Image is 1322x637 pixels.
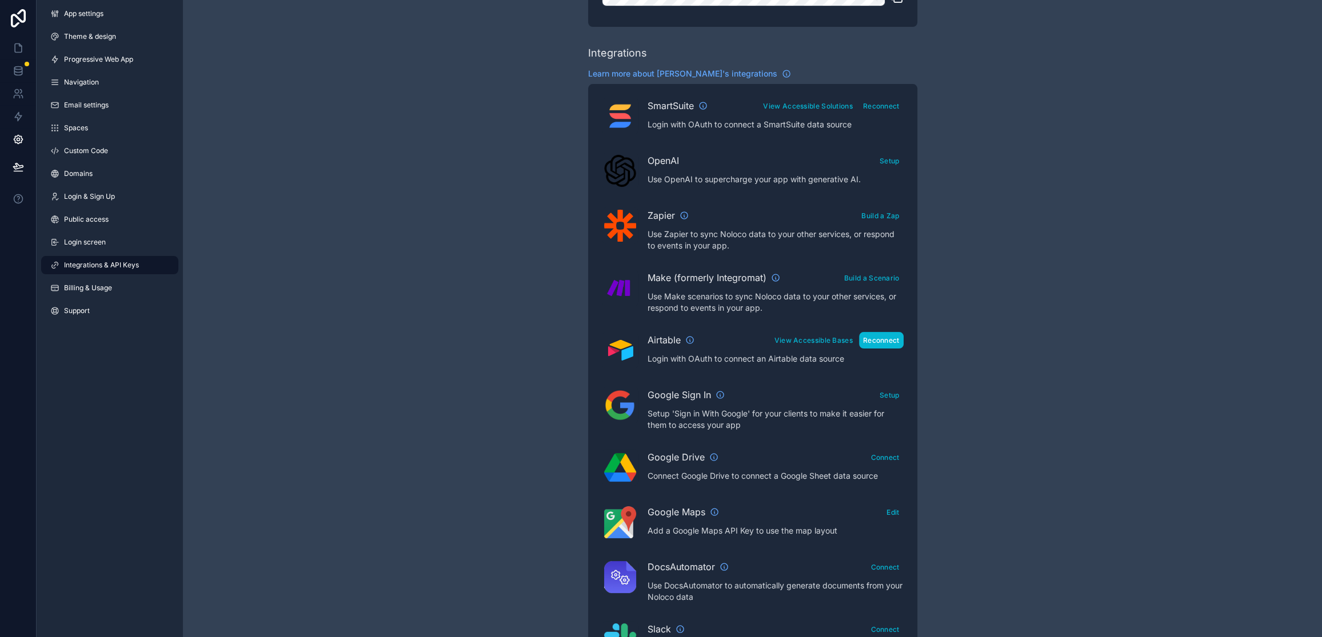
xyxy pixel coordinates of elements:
[648,408,904,431] p: Setup 'Sign in With Google' for your clients to make it easier for them to access your app
[64,123,88,133] span: Spaces
[648,450,705,464] span: Google Drive
[648,333,681,347] span: Airtable
[604,506,636,538] img: Google Maps
[604,340,636,361] img: Airtable
[882,506,903,517] a: Edit
[64,9,103,18] span: App settings
[770,332,856,348] button: View Accessible Bases
[41,233,178,251] a: Login screen
[41,73,178,91] a: Navigation
[857,207,903,224] button: Build a Zap
[64,55,133,64] span: Progressive Web App
[41,5,178,23] a: App settings
[859,332,904,348] button: Reconnect
[41,302,178,320] a: Support
[41,50,178,69] a: Progressive Web App
[41,142,178,160] a: Custom Code
[64,78,99,87] span: Navigation
[648,154,679,167] span: OpenAI
[588,45,647,61] div: Integrations
[41,187,178,206] a: Login & Sign Up
[41,279,178,297] a: Billing & Usage
[604,155,636,187] img: OpenAI
[770,334,856,345] a: View Accessible Bases
[866,623,903,634] a: Connect
[588,68,791,79] a: Learn more about [PERSON_NAME]'s integrations
[648,388,711,402] span: Google Sign In
[648,119,904,130] p: Login with OAuth to connect a SmartSuite data source
[882,504,903,520] button: Edit
[41,27,178,46] a: Theme & design
[648,271,766,285] span: Make (formerly Integromat)
[604,210,636,242] img: Zapier
[840,270,904,286] button: Build a Scenario
[604,453,636,482] img: Google Drive
[588,68,777,79] span: Learn more about [PERSON_NAME]'s integrations
[648,470,904,482] p: Connect Google Drive to connect a Google Sheet data source
[876,153,904,169] button: Setup
[604,561,636,593] img: DocsAutomator
[64,32,116,41] span: Theme & design
[859,99,904,111] a: Reconnect
[41,210,178,229] a: Public access
[759,98,857,114] button: View Accessible Solutions
[604,100,636,132] img: SmartSuite
[64,192,115,201] span: Login & Sign Up
[64,238,106,247] span: Login screen
[648,174,904,185] p: Use OpenAI to supercharge your app with generative AI.
[648,209,675,222] span: Zapier
[64,283,112,293] span: Billing & Usage
[41,256,178,274] a: Integrations & API Keys
[857,209,903,221] a: Build a Zap
[604,272,636,304] img: Make (formerly Integromat)
[876,154,904,166] a: Setup
[64,306,90,315] span: Support
[64,146,108,155] span: Custom Code
[859,334,904,345] a: Reconnect
[648,229,904,251] p: Use Zapier to sync Noloco data to your other services, or respond to events in your app.
[840,271,904,283] a: Build a Scenario
[648,622,671,636] span: Slack
[64,261,139,270] span: Integrations & API Keys
[648,525,904,536] p: Add a Google Maps API Key to use the map layout
[648,560,715,574] span: DocsAutomator
[64,215,109,224] span: Public access
[64,169,93,178] span: Domains
[876,387,904,403] button: Setup
[41,165,178,183] a: Domains
[866,560,903,572] a: Connect
[859,98,904,114] button: Reconnect
[648,505,705,519] span: Google Maps
[41,119,178,137] a: Spaces
[604,389,636,421] img: Google Sign In
[866,451,903,462] a: Connect
[876,388,904,400] a: Setup
[759,99,857,111] a: View Accessible Solutions
[648,99,694,113] span: SmartSuite
[648,353,904,364] p: Login with OAuth to connect an Airtable data source
[648,580,904,603] p: Use DocsAutomator to automatically generate documents from your Noloco data
[648,291,904,314] p: Use Make scenarios to sync Noloco data to your other services, or respond to events in your app.
[41,96,178,114] a: Email settings
[866,559,903,575] button: Connect
[866,449,903,466] button: Connect
[64,101,109,110] span: Email settings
